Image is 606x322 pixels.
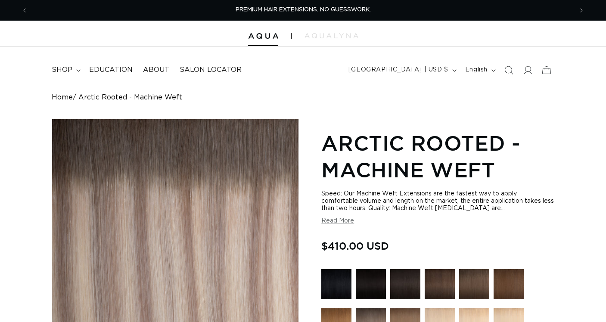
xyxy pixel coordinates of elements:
a: Salon Locator [174,60,247,80]
button: [GEOGRAPHIC_DATA] | USD $ [343,62,460,78]
img: 4 Medium Brown - Machine Weft [494,269,524,299]
img: 2 Dark Brown - Machine Weft [425,269,455,299]
img: aqualyna.com [305,33,358,38]
img: 1N Natural Black - Machine Weft [356,269,386,299]
span: Education [89,65,133,74]
nav: breadcrumbs [52,93,554,102]
span: Arctic Rooted - Machine Weft [78,93,182,102]
summary: Search [499,61,518,80]
a: 4 Medium Brown - Machine Weft [494,269,524,303]
img: 4AB Medium Ash Brown - Machine Weft [459,269,489,299]
a: 1 Black - Machine Weft [321,269,351,303]
button: English [460,62,499,78]
a: 1B Soft Black - Machine Weft [390,269,420,303]
img: Aqua Hair Extensions [248,33,278,39]
span: PREMIUM HAIR EXTENSIONS. NO GUESSWORK. [236,7,371,12]
div: Speed: Our Machine Weft Extensions are the fastest way to apply comfortable volume and length on ... [321,190,554,212]
a: 4AB Medium Ash Brown - Machine Weft [459,269,489,303]
span: [GEOGRAPHIC_DATA] | USD $ [348,65,448,74]
a: About [138,60,174,80]
span: English [465,65,488,74]
button: Read More [321,217,354,225]
img: 1 Black - Machine Weft [321,269,351,299]
button: Next announcement [572,2,591,19]
h1: Arctic Rooted - Machine Weft [321,130,554,183]
a: Education [84,60,138,80]
span: shop [52,65,72,74]
button: Previous announcement [15,2,34,19]
span: $410.00 USD [321,238,389,254]
summary: shop [47,60,84,80]
span: Salon Locator [180,65,242,74]
img: 1B Soft Black - Machine Weft [390,269,420,299]
span: About [143,65,169,74]
a: Home [52,93,73,102]
a: 2 Dark Brown - Machine Weft [425,269,455,303]
a: 1N Natural Black - Machine Weft [356,269,386,303]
